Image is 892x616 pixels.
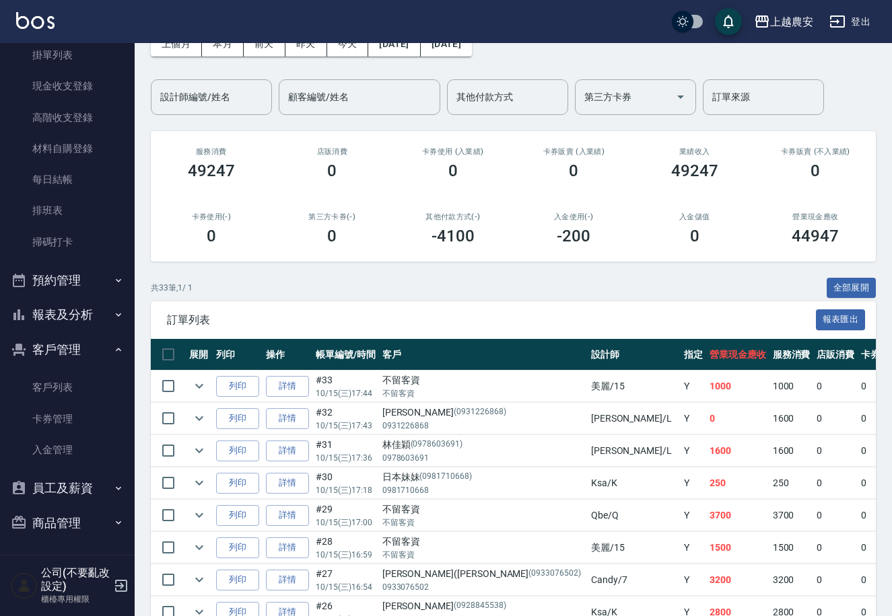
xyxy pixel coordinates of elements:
th: 營業現金應收 [706,339,769,371]
td: Y [681,467,706,499]
button: 列印 [216,440,259,461]
a: 高階收支登錄 [5,102,129,133]
button: 列印 [216,505,259,526]
div: 林佳穎 [382,438,584,452]
button: 列印 [216,473,259,494]
button: 報表匯出 [816,309,866,330]
td: Y [681,435,706,467]
div: [PERSON_NAME]([PERSON_NAME] [382,567,584,581]
td: 3200 [769,564,814,596]
td: #32 [312,403,379,434]
button: 登出 [824,9,876,34]
h2: 業績收入 [650,147,739,156]
p: 10/15 (三) 16:59 [316,549,376,561]
th: 指定 [681,339,706,371]
p: 10/15 (三) 17:00 [316,516,376,529]
td: 3700 [769,500,814,531]
button: 員工及薪資 [5,471,129,506]
button: 昨天 [285,32,327,56]
button: 商品管理 [5,506,129,541]
h2: 第三方卡券(-) [288,213,377,221]
td: Y [681,371,706,402]
button: 本月 [202,32,244,56]
a: 材料自購登錄 [5,133,129,164]
h3: 0 [448,161,458,180]
h2: 其他付款方式(-) [409,213,498,221]
td: Ksa /K [588,467,681,499]
td: 0 [813,371,858,402]
button: expand row [189,473,209,493]
div: 上越農安 [770,13,813,30]
th: 設計師 [588,339,681,371]
td: 0 [813,435,858,467]
a: 詳情 [266,440,309,461]
h3: 服務消費 [167,147,256,156]
p: 10/15 (三) 17:44 [316,387,376,399]
a: 詳情 [266,505,309,526]
button: expand row [189,408,209,428]
th: 客戶 [379,339,588,371]
td: #29 [312,500,379,531]
td: 0 [813,500,858,531]
th: 列印 [213,339,263,371]
a: 詳情 [266,570,309,590]
td: 250 [769,467,814,499]
button: 全部展開 [827,278,877,299]
td: [PERSON_NAME] /L [588,435,681,467]
p: 0978603691 [382,452,584,464]
p: 不留客資 [382,516,584,529]
button: 列印 [216,537,259,558]
a: 排班表 [5,195,129,226]
td: 0 [813,467,858,499]
a: 報表匯出 [816,313,866,325]
img: Person [11,572,38,599]
button: [DATE] [421,32,472,56]
h2: 入金儲值 [650,213,739,221]
h3: -200 [557,227,590,245]
button: expand row [189,440,209,461]
p: 10/15 (三) 17:36 [316,452,376,464]
button: 前天 [244,32,285,56]
button: 預約管理 [5,263,129,298]
td: 3200 [706,564,769,596]
button: expand row [189,537,209,557]
button: 上個月 [151,32,202,56]
div: 日本妹妹 [382,470,584,484]
td: 美麗 /15 [588,532,681,564]
td: 3700 [706,500,769,531]
h3: -4100 [432,227,475,245]
h2: 店販消費 [288,147,377,156]
button: expand row [189,570,209,590]
button: [DATE] [368,32,420,56]
td: 0 [813,564,858,596]
td: Y [681,532,706,564]
button: 報表及分析 [5,297,129,332]
p: (0931226868) [454,406,506,420]
th: 展開 [186,339,213,371]
td: Y [681,500,706,531]
td: #33 [312,371,379,402]
p: 共 33 筆, 1 / 1 [151,282,193,294]
p: 0931226868 [382,420,584,432]
a: 客戶列表 [5,372,129,403]
td: Candy /7 [588,564,681,596]
td: 1500 [769,532,814,564]
p: 櫃檯專用權限 [41,593,110,605]
h3: 0 [327,161,337,180]
td: Y [681,403,706,434]
h3: 49247 [671,161,718,180]
p: 10/15 (三) 16:54 [316,581,376,593]
p: 不留客資 [382,549,584,561]
td: #27 [312,564,379,596]
h3: 0 [207,227,216,245]
a: 入金管理 [5,434,129,465]
a: 詳情 [266,473,309,494]
div: 不留客資 [382,373,584,387]
h3: 44947 [792,227,839,245]
td: 250 [706,467,769,499]
div: 不留客資 [382,535,584,549]
td: 1000 [769,371,814,402]
h3: 0 [690,227,699,245]
button: Open [670,86,691,108]
p: (0933076502) [528,567,581,581]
